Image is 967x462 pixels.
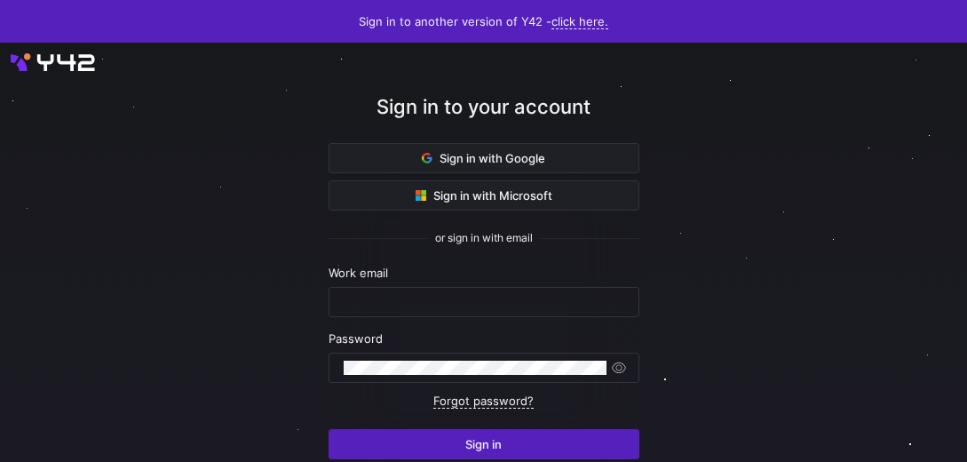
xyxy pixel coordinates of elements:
[329,143,639,173] button: Sign in with Google
[329,266,388,280] span: Work email
[329,429,639,459] button: Sign in
[435,232,533,244] span: or sign in with email
[465,437,502,451] span: Sign in
[551,14,608,29] a: click here.
[329,180,639,211] button: Sign in with Microsoft
[433,394,534,409] a: Forgot password?
[329,92,639,143] div: Sign in to your account
[329,331,383,346] span: Password
[416,188,552,203] span: Sign in with Microsoft
[422,151,545,165] span: Sign in with Google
